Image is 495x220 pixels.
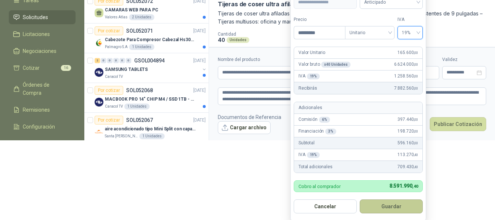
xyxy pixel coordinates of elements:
[139,133,165,139] div: 1 Unidades
[61,65,71,71] span: 16
[129,44,154,50] div: 1 Unidades
[105,66,148,73] p: SAMSUNG TABLETS
[95,98,103,107] img: Company Logo
[23,123,55,131] span: Configuración
[218,10,486,26] p: Tijeras de coser ultra afiladas + cuchillo de manualidades – Tijeras profesionales resistentes de...
[397,151,418,158] span: 113.270
[218,113,281,121] p: Documentos de Referencia
[414,118,418,122] span: ,00
[414,129,418,133] span: ,00
[120,58,125,63] div: 0
[105,74,123,80] p: Caracol TV
[95,38,103,47] img: Company Logo
[9,10,76,24] a: Solicitudes
[298,73,320,80] p: IVA
[23,140,65,148] span: Manuales y ayuda
[218,32,312,37] p: Cantidad
[9,27,76,41] a: Licitaciones
[134,58,165,63] p: GSOL004894
[218,37,225,43] p: 40
[402,27,418,38] span: 19%
[414,74,418,78] span: ,00
[129,14,154,20] div: 2 Unidades
[349,27,390,38] span: Unitario
[84,24,209,53] a: Por cotizarSOL052071[DATE] Company LogoCabezote Para Compresor Cabezal Hs3065a Nuevo Marca 3hpPal...
[414,62,418,66] span: ,00
[319,117,330,123] div: 6 %
[126,88,153,93] p: SOL052068
[23,30,50,38] span: Licitaciones
[298,61,351,68] p: Valor bruto
[95,68,103,77] img: Company Logo
[414,165,418,169] span: ,40
[23,13,48,21] span: Solicitudes
[124,104,150,109] div: 1 Unidades
[294,199,357,213] button: Cancelar
[101,58,106,63] div: 0
[9,137,76,151] a: Manuales y ayuda
[325,129,336,134] div: 3 %
[95,56,207,80] a: 2 0 0 0 0 0 GSOL004894[DATE] Company LogoSAMSUNG TABLETSCaracol TV
[23,64,40,72] span: Cotizar
[105,133,138,139] p: Santa [PERSON_NAME]
[298,49,325,56] p: Valor Unitario
[218,0,304,8] p: Tijeras de coser ultra afiladas
[23,106,50,114] span: Remisiones
[95,127,103,136] img: Company Logo
[95,58,100,63] div: 2
[84,83,209,113] a: Por cotizarSOL052068[DATE] Company LogoMACBOOK PRO 14" CHIP M4 / SSD 1TB - 24 GB RAMCaracol TV1 U...
[298,116,330,123] p: Comisión
[105,36,196,43] p: Cabezote Para Compresor Cabezal Hs3065a Nuevo Marca 3hp
[397,163,418,170] span: 709.430
[227,37,249,43] div: Unidades
[23,81,69,97] span: Órdenes de Compra
[397,16,423,23] label: IVA
[105,14,128,20] p: Valores Atlas
[430,117,486,131] button: Publicar Cotización
[95,26,123,35] div: Por cotizar
[95,116,123,125] div: Por cotizar
[397,116,418,123] span: 397.440
[126,58,131,63] div: 0
[389,183,418,189] span: 8.591.990
[394,85,418,92] span: 7.882.560
[412,184,418,189] span: ,40
[218,121,271,134] button: Cargar archivo
[397,128,418,135] span: 198.720
[193,57,206,64] p: [DATE]
[9,103,76,117] a: Remisiones
[307,152,320,158] div: 19 %
[298,104,322,111] p: Adicionales
[105,104,123,109] p: Caracol TV
[360,199,423,213] button: Guardar
[105,44,128,50] p: Palmagro S.A
[9,120,76,134] a: Configuración
[298,128,336,135] p: Financiación
[298,140,315,147] p: Subtotal
[397,140,418,147] span: 596.160
[9,44,76,58] a: Negociaciones
[105,126,196,133] p: aire acondicionado tipo Mini Split con capacidad de 12000 BTU a 110V o 220V
[298,163,333,170] p: Total adicionales
[294,16,345,23] label: Precio
[126,28,153,33] p: SOL052071
[394,61,418,68] span: 6.624.000
[414,51,418,55] span: ,00
[193,87,206,94] p: [DATE]
[394,73,418,80] span: 1.258.560
[9,61,76,75] a: Cotizar16
[23,47,56,55] span: Negociaciones
[107,58,113,63] div: 0
[105,96,196,103] p: MACBOOK PRO 14" CHIP M4 / SSD 1TB - 24 GB RAM
[298,85,317,92] p: Recibirás
[414,153,418,157] span: ,40
[113,58,119,63] div: 0
[193,28,206,35] p: [DATE]
[218,56,337,63] label: Nombre del producto
[307,73,320,79] div: 19 %
[414,86,418,90] span: ,00
[9,78,76,100] a: Órdenes de Compra
[321,62,350,68] div: x 40 Unidades
[193,117,206,124] p: [DATE]
[397,49,418,56] span: 165.600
